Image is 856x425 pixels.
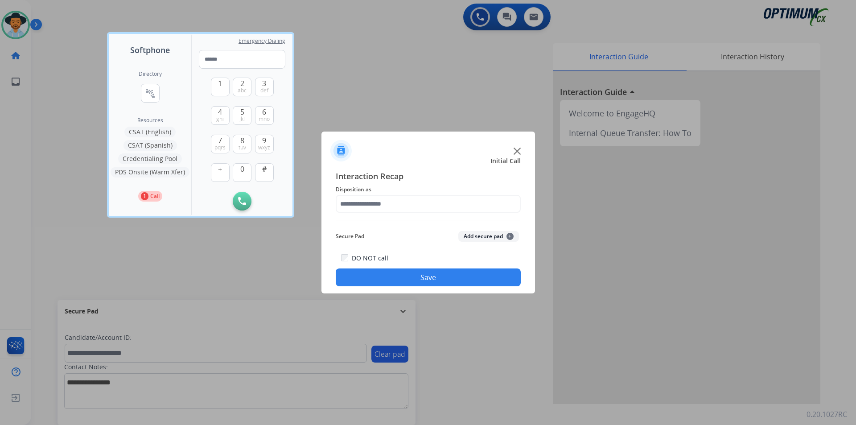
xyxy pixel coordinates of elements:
span: 6 [262,107,266,117]
span: 9 [262,135,266,146]
button: 9wxyz [255,135,274,153]
span: Initial Call [490,157,521,165]
span: 7 [218,135,222,146]
button: 8tuv [233,135,251,153]
span: ghi [216,116,224,123]
button: # [255,163,274,182]
span: Interaction Recap [336,170,521,184]
span: pqrs [214,144,226,151]
button: 5jkl [233,106,251,125]
button: CSAT (Spanish) [123,140,177,151]
button: Save [336,268,521,286]
button: 7pqrs [211,135,230,153]
span: tuv [239,144,246,151]
span: jkl [239,116,245,123]
span: + [218,164,222,174]
button: 1Call [138,191,162,202]
span: Resources [137,117,163,124]
mat-icon: connect_without_contact [145,88,156,99]
span: mno [259,116,270,123]
span: Emergency Dialing [239,37,285,45]
span: Disposition as [336,184,521,195]
span: abc [238,87,247,94]
button: 3def [255,78,274,96]
span: + [506,233,514,240]
button: Credentialing Pool [118,153,182,164]
span: 8 [240,135,244,146]
span: Secure Pad [336,231,364,242]
button: 1 [211,78,230,96]
button: 2abc [233,78,251,96]
button: 0 [233,163,251,182]
button: CSAT (English) [124,127,176,137]
button: 4ghi [211,106,230,125]
span: wxyz [258,144,270,151]
img: call-button [238,197,246,205]
h2: Directory [139,70,162,78]
p: 1 [141,192,148,200]
button: + [211,163,230,182]
span: 3 [262,78,266,89]
label: DO NOT call [352,254,388,263]
span: 5 [240,107,244,117]
span: # [262,164,267,174]
span: 2 [240,78,244,89]
p: 0.20.1027RC [807,409,847,420]
button: Add secure pad+ [458,231,519,242]
p: Call [150,192,160,200]
span: 0 [240,164,244,174]
img: contactIcon [330,140,352,161]
span: 1 [218,78,222,89]
span: Softphone [130,44,170,56]
span: def [260,87,268,94]
button: PDS Onsite (Warm Xfer) [111,167,189,177]
button: 6mno [255,106,274,125]
span: 4 [218,107,222,117]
